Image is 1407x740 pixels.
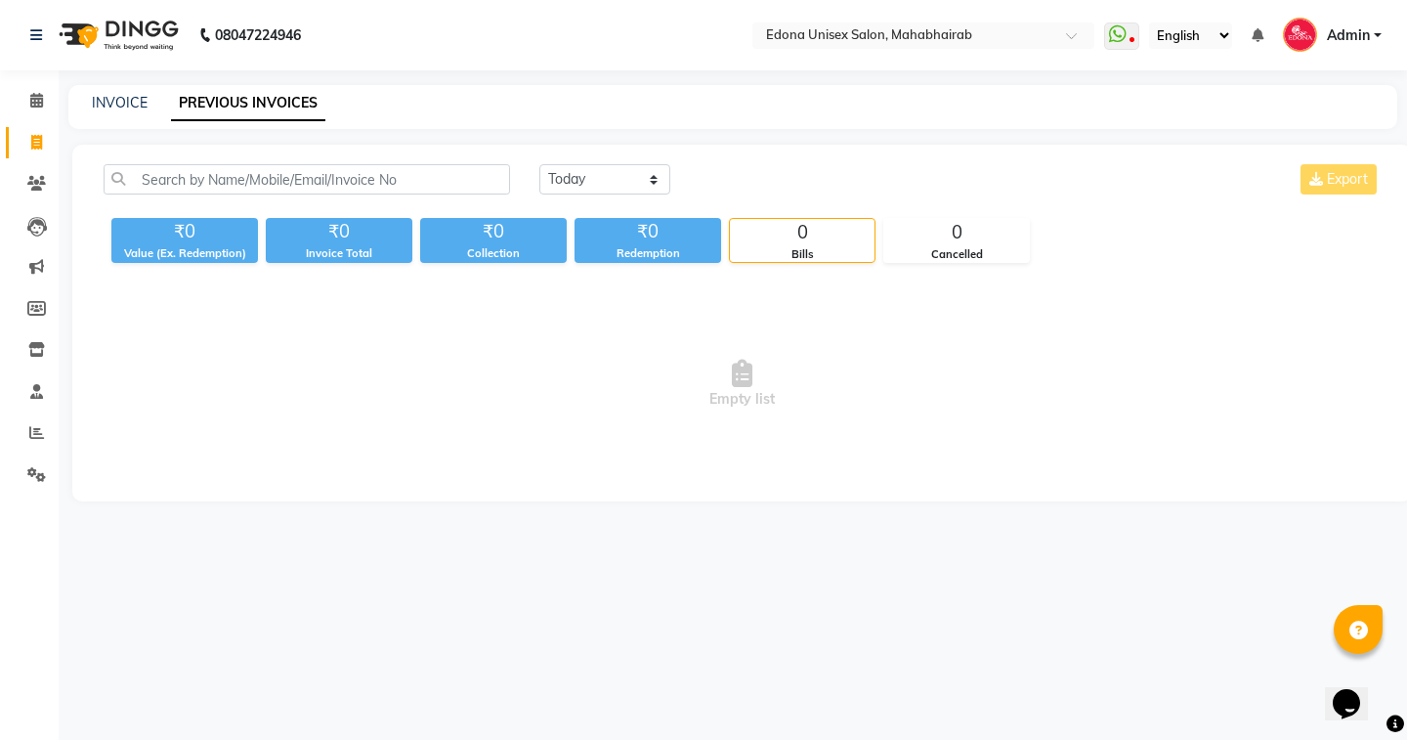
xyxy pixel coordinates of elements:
[266,218,412,245] div: ₹0
[266,245,412,262] div: Invoice Total
[884,246,1029,263] div: Cancelled
[575,245,721,262] div: Redemption
[884,219,1029,246] div: 0
[420,218,567,245] div: ₹0
[111,218,258,245] div: ₹0
[111,245,258,262] div: Value (Ex. Redemption)
[575,218,721,245] div: ₹0
[104,164,510,195] input: Search by Name/Mobile/Email/Invoice No
[171,86,325,121] a: PREVIOUS INVOICES
[92,94,148,111] a: INVOICE
[104,286,1381,482] span: Empty list
[730,246,874,263] div: Bills
[420,245,567,262] div: Collection
[1283,18,1317,52] img: Admin
[1325,662,1387,720] iframe: chat widget
[1327,25,1370,46] span: Admin
[50,8,184,63] img: logo
[215,8,301,63] b: 08047224946
[730,219,874,246] div: 0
